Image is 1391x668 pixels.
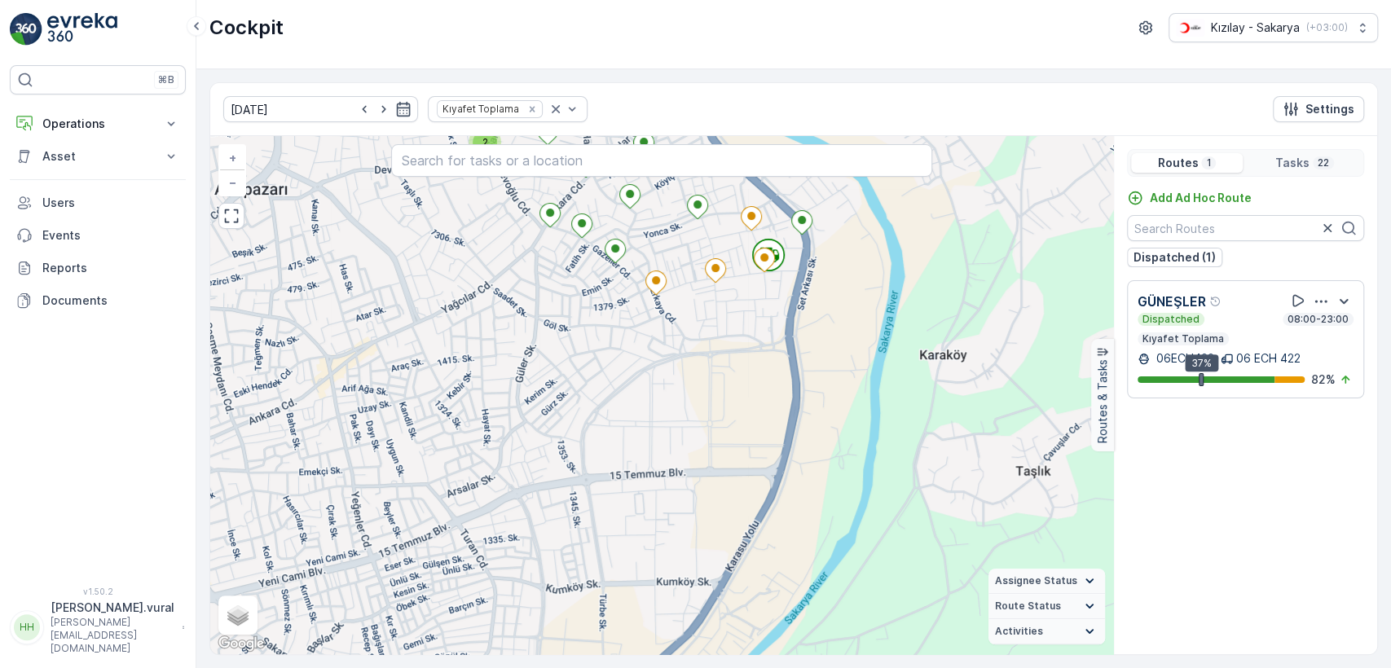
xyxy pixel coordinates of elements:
div: HH [14,614,40,640]
p: Users [42,195,179,211]
span: + [229,151,236,165]
button: Asset [10,140,186,173]
input: dd/mm/yyyy [223,96,418,122]
span: − [229,175,237,189]
p: ⌘B [158,73,174,86]
button: Dispatched (1) [1127,248,1222,267]
summary: Assignee Status [988,569,1105,594]
span: Route Status [995,600,1061,613]
div: Kıyafet Toplama [438,101,522,116]
p: 82 % [1311,371,1336,388]
a: Zoom Out [220,170,244,195]
img: Google [214,633,268,654]
p: [PERSON_NAME][EMAIL_ADDRESS][DOMAIN_NAME] [51,616,174,655]
p: Routes [1157,155,1198,171]
div: 37% [1185,354,1218,372]
p: 06 ECH 422 [1236,350,1301,367]
p: Operations [42,116,153,132]
p: 08:00-23:00 [1286,313,1350,326]
p: 1 [1204,156,1213,169]
summary: Activities [988,619,1105,644]
p: Kızılay - Sakarya [1211,20,1300,36]
a: Open this area in Google Maps (opens a new window) [214,633,268,654]
p: 06ECH422 [1153,350,1214,367]
img: k%C4%B1z%C4%B1lay_DTAvauz.png [1176,19,1204,37]
p: Dispatched [1141,313,1201,326]
div: Help Tooltip Icon [1209,295,1222,308]
span: 2 [482,136,488,148]
span: Activities [995,625,1043,638]
p: Asset [42,148,153,165]
p: Settings [1305,101,1354,117]
p: Documents [42,292,179,309]
p: Tasks [1275,155,1310,171]
div: Remove Kıyafet Toplama [523,103,541,116]
span: v 1.50.2 [10,587,186,596]
img: logo_light-DOdMpM7g.png [47,13,117,46]
a: Add Ad Hoc Route [1127,190,1252,206]
button: HH[PERSON_NAME].vural[PERSON_NAME][EMAIL_ADDRESS][DOMAIN_NAME] [10,600,186,655]
button: Kızılay - Sakarya(+03:00) [1169,13,1378,42]
p: Add Ad Hoc Route [1150,190,1252,206]
summary: Route Status [988,594,1105,619]
p: Routes & Tasks [1094,360,1111,444]
a: Zoom In [220,146,244,170]
p: Cockpit [209,15,284,41]
p: Reports [42,260,179,276]
button: Operations [10,108,186,140]
a: Users [10,187,186,219]
p: Kıyafet Toplama [1141,332,1226,345]
span: Assignee Status [995,574,1077,587]
a: Layers [220,597,256,633]
a: Reports [10,252,186,284]
p: [PERSON_NAME].vural [51,600,174,616]
a: Documents [10,284,186,317]
div: 2 [469,126,501,159]
img: logo [10,13,42,46]
p: Dispatched (1) [1133,249,1216,266]
input: Search for tasks or a location [391,144,933,177]
p: 22 [1316,156,1331,169]
a: Events [10,219,186,252]
p: GÜNEŞLER [1138,292,1206,311]
p: Events [42,227,179,244]
input: Search Routes [1127,215,1364,241]
button: Settings [1273,96,1364,122]
p: ( +03:00 ) [1306,21,1348,34]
